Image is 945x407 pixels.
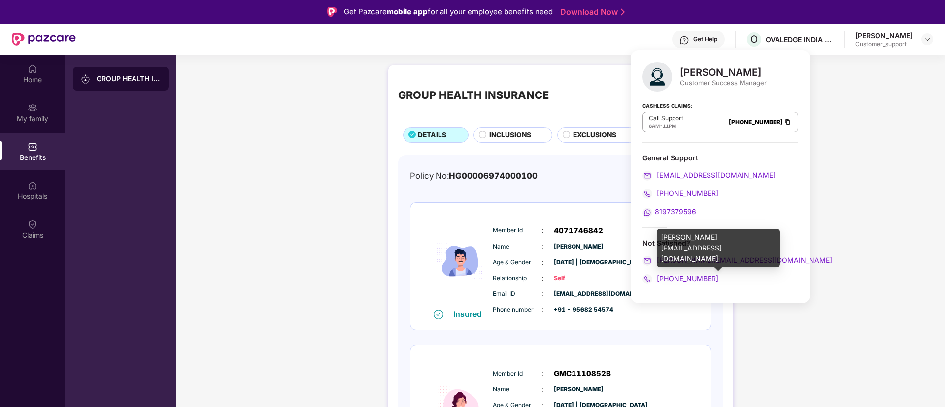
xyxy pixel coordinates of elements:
[642,153,798,218] div: General Support
[642,189,718,197] a: [PHONE_NUMBER]
[642,274,718,282] a: [PHONE_NUMBER]
[449,171,538,181] span: HG00006974000100
[554,274,603,283] span: Self
[28,64,37,74] img: svg+xml;base64,PHN2ZyBpZD0iSG9tZSIgeG1sbnM9Imh0dHA6Ly93d3cudzMub3JnLzIwMDAvc3ZnIiB3aWR0aD0iMjAiIG...
[542,273,544,283] span: :
[693,35,717,43] div: Get Help
[729,118,783,125] a: [PHONE_NUMBER]
[642,256,832,264] a: [PERSON_NAME][EMAIL_ADDRESS][DOMAIN_NAME]
[542,288,544,299] span: :
[655,256,832,264] span: [PERSON_NAME][EMAIL_ADDRESS][DOMAIN_NAME]
[28,219,37,229] img: svg+xml;base64,PHN2ZyBpZD0iQ2xhaW0iIHhtbG5zPSJodHRwOi8vd3d3LnczLm9yZy8yMDAwL3N2ZyIgd2lkdGg9IjIwIi...
[855,31,912,40] div: [PERSON_NAME]
[655,207,696,216] span: 8197379596
[923,35,931,43] img: svg+xml;base64,PHN2ZyBpZD0iRHJvcGRvd24tMzJ4MzIiIHhtbG5zPSJodHRwOi8vd3d3LnczLm9yZy8yMDAwL3N2ZyIgd2...
[493,289,542,299] span: Email ID
[766,35,835,44] div: OVALEDGE INDIA PRIVATE LIMITED
[680,66,767,78] div: [PERSON_NAME]
[642,274,652,284] img: svg+xml;base64,PHN2ZyB4bWxucz0iaHR0cDovL3d3dy53My5vcmcvMjAwMC9zdmciIHdpZHRoPSIyMCIgaGVpZ2h0PSIyMC...
[642,238,798,248] div: Not Satisfied?
[542,225,544,236] span: :
[649,122,683,130] div: -
[493,305,542,314] span: Phone number
[642,207,696,216] a: 8197379596
[387,7,428,16] strong: mobile app
[642,256,652,266] img: svg+xml;base64,PHN2ZyB4bWxucz0iaHR0cDovL3d3dy53My5vcmcvMjAwMC9zdmciIHdpZHRoPSIyMCIgaGVpZ2h0PSIyMC...
[327,7,337,17] img: Logo
[344,6,553,18] div: Get Pazcare for all your employee benefits need
[642,238,798,284] div: Not Satisfied?
[12,33,76,46] img: New Pazcare Logo
[81,74,91,84] img: svg+xml;base64,PHN2ZyB3aWR0aD0iMjAiIGhlaWdodD0iMjAiIHZpZXdCb3g9IjAgMCAyMCAyMCIgZmlsbD0ibm9uZSIgeG...
[750,33,758,45] span: O
[649,114,683,122] p: Call Support
[493,242,542,251] span: Name
[642,189,652,199] img: svg+xml;base64,PHN2ZyB4bWxucz0iaHR0cDovL3d3dy53My5vcmcvMjAwMC9zdmciIHdpZHRoPSIyMCIgaGVpZ2h0PSIyMC...
[493,385,542,394] span: Name
[554,368,611,379] span: GMC1110852B
[28,142,37,152] img: svg+xml;base64,PHN2ZyBpZD0iQmVuZWZpdHMiIHhtbG5zPSJodHRwOi8vd3d3LnczLm9yZy8yMDAwL3N2ZyIgd2lkdGg9Ij...
[493,258,542,267] span: Age & Gender
[542,368,544,379] span: :
[649,123,660,129] span: 8AM
[663,123,676,129] span: 11PM
[642,208,652,218] img: svg+xml;base64,PHN2ZyB4bWxucz0iaHR0cDovL3d3dy53My5vcmcvMjAwMC9zdmciIHdpZHRoPSIyMCIgaGVpZ2h0PSIyMC...
[493,274,542,283] span: Relationship
[573,130,616,141] span: EXCLUSIONS
[560,7,622,17] a: Download Now
[657,229,780,267] div: [PERSON_NAME][EMAIL_ADDRESS][DOMAIN_NAME]
[655,189,718,197] span: [PHONE_NUMBER]
[410,169,538,182] div: Policy No:
[554,242,603,251] span: [PERSON_NAME]
[418,130,446,141] span: DETAILS
[542,304,544,315] span: :
[642,100,692,111] strong: Cashless Claims:
[642,153,798,162] div: General Support
[398,87,549,103] div: GROUP HEALTH INSURANCE
[554,258,603,267] span: [DATE] | [DEMOGRAPHIC_DATA]
[642,171,652,181] img: svg+xml;base64,PHN2ZyB4bWxucz0iaHR0cDovL3d3dy53My5vcmcvMjAwMC9zdmciIHdpZHRoPSIyMCIgaGVpZ2h0PSIyMC...
[679,35,689,45] img: svg+xml;base64,PHN2ZyBpZD0iSGVscC0zMngzMiIgeG1sbnM9Imh0dHA6Ly93d3cudzMub3JnLzIwMDAvc3ZnIiB3aWR0aD...
[493,226,542,235] span: Member Id
[554,289,603,299] span: [EMAIL_ADDRESS][DOMAIN_NAME]
[489,130,531,141] span: INCLUSIONS
[97,74,161,84] div: GROUP HEALTH INSURANCE
[784,118,792,126] img: Clipboard Icon
[28,103,37,113] img: svg+xml;base64,PHN2ZyB3aWR0aD0iMjAiIGhlaWdodD0iMjAiIHZpZXdCb3g9IjAgMCAyMCAyMCIgZmlsbD0ibm9uZSIgeG...
[554,305,603,314] span: +91 - 95682 54574
[542,384,544,395] span: :
[655,171,776,179] span: [EMAIL_ADDRESS][DOMAIN_NAME]
[431,213,490,309] img: icon
[855,40,912,48] div: Customer_support
[434,310,443,319] img: svg+xml;base64,PHN2ZyB4bWxucz0iaHR0cDovL3d3dy53My5vcmcvMjAwMC9zdmciIHdpZHRoPSIxNiIgaGVpZ2h0PSIxNi...
[621,7,625,17] img: Stroke
[554,385,603,394] span: [PERSON_NAME]
[655,274,718,282] span: [PHONE_NUMBER]
[554,225,603,237] span: 4071746842
[642,171,776,179] a: [EMAIL_ADDRESS][DOMAIN_NAME]
[542,257,544,268] span: :
[642,62,672,92] img: svg+xml;base64,PHN2ZyB4bWxucz0iaHR0cDovL3d3dy53My5vcmcvMjAwMC9zdmciIHhtbG5zOnhsaW5rPSJodHRwOi8vd3...
[542,241,544,252] span: :
[680,78,767,87] div: Customer Success Manager
[28,181,37,190] img: svg+xml;base64,PHN2ZyBpZD0iSG9zcGl0YWxzIiB4bWxucz0iaHR0cDovL3d3dy53My5vcmcvMjAwMC9zdmciIHdpZHRoPS...
[493,369,542,378] span: Member Id
[453,309,488,319] div: Insured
